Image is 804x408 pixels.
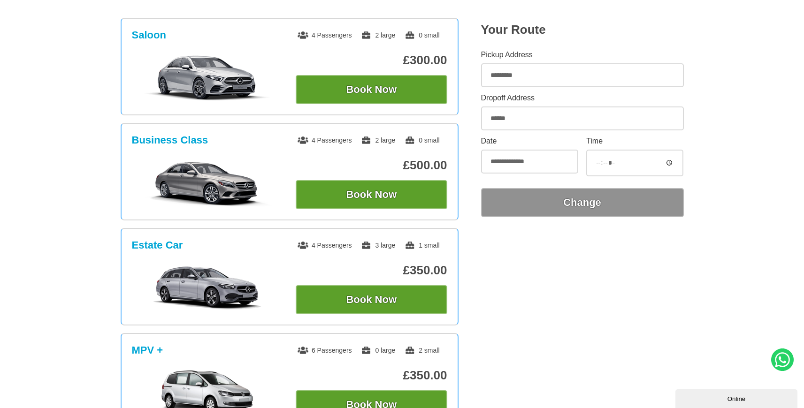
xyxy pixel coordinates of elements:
label: Dropoff Address [481,94,684,102]
p: £350.00 [296,368,447,383]
p: £300.00 [296,53,447,68]
h3: MPV + [132,344,163,356]
img: Estate Car [137,264,278,311]
label: Pickup Address [481,51,684,59]
button: Change [481,188,684,217]
span: 1 small [405,242,439,249]
img: Saloon [137,54,278,101]
span: 2 large [361,31,395,39]
button: Book Now [296,285,447,314]
iframe: chat widget [675,387,799,408]
span: 4 Passengers [298,136,352,144]
button: Book Now [296,75,447,104]
span: 4 Passengers [298,242,352,249]
span: 3 large [361,242,395,249]
span: 0 small [405,136,439,144]
h3: Business Class [132,134,208,146]
h2: Your Route [481,23,684,37]
span: 4 Passengers [298,31,352,39]
p: £350.00 [296,263,447,278]
span: 2 large [361,136,395,144]
span: 2 small [405,347,439,354]
span: 0 small [405,31,439,39]
h3: Estate Car [132,239,183,251]
img: Business Class [137,159,278,206]
label: Date [481,137,578,145]
span: 0 large [361,347,395,354]
button: Book Now [296,180,447,209]
span: 6 Passengers [298,347,352,354]
h3: Saloon [132,29,166,41]
p: £500.00 [296,158,447,173]
label: Time [586,137,683,145]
